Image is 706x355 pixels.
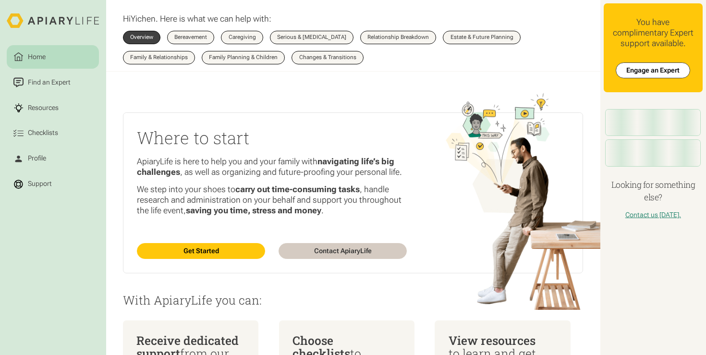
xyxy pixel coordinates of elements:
[130,55,188,61] div: Family & Relationships
[299,55,356,61] div: Changes & Transitions
[229,35,256,40] div: Caregiving
[26,128,60,138] div: Checklists
[137,157,394,177] strong: navigating life’s big challenges
[137,126,407,149] h2: Where to start
[26,154,48,164] div: Profile
[131,14,156,24] span: Yichen
[26,77,73,87] div: Find an Expert
[7,45,99,69] a: Home
[604,179,703,204] h4: Looking for something else?
[221,31,263,44] a: Caregiving
[174,35,207,40] div: Bereavement
[167,31,214,44] a: Bereavement
[26,52,48,62] div: Home
[123,51,195,64] a: Family & Relationships
[7,172,99,196] a: Support
[270,31,353,44] a: Serious & [MEDICAL_DATA]
[7,71,99,94] a: Find an Expert
[449,332,536,348] span: View resources
[610,17,696,49] div: You have complimentary Expert support available.
[137,156,407,177] p: ApiaryLife is here to help you and your family with , as well as organizing and future-proofing y...
[123,13,271,24] p: Hi . Here is what we can help with:
[26,103,61,113] div: Resources
[367,35,429,40] div: Relationship Breakdown
[7,147,99,170] a: Profile
[277,35,346,40] div: Serious & [MEDICAL_DATA]
[450,35,513,40] div: Estate & Future Planning
[7,122,99,145] a: Checklists
[7,96,99,120] a: Resources
[202,51,285,64] a: Family Planning & Children
[123,294,583,306] p: With ApiaryLife you can:
[443,31,520,44] a: Estate & Future Planning
[209,55,278,61] div: Family Planning & Children
[279,243,407,259] a: Contact ApiaryLife
[360,31,436,44] a: Relationship Breakdown
[137,184,407,216] p: We step into your shoes to , handle research and administration on your behalf and support you th...
[616,62,690,79] a: Engage an Expert
[26,179,54,189] div: Support
[137,243,265,259] a: Get Started
[292,51,363,64] a: Changes & Transitions
[123,31,160,44] a: Overview
[625,211,681,219] a: Contact us [DATE].
[186,206,321,215] strong: saving you time, stress and money
[235,184,360,194] strong: carry out time-consuming tasks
